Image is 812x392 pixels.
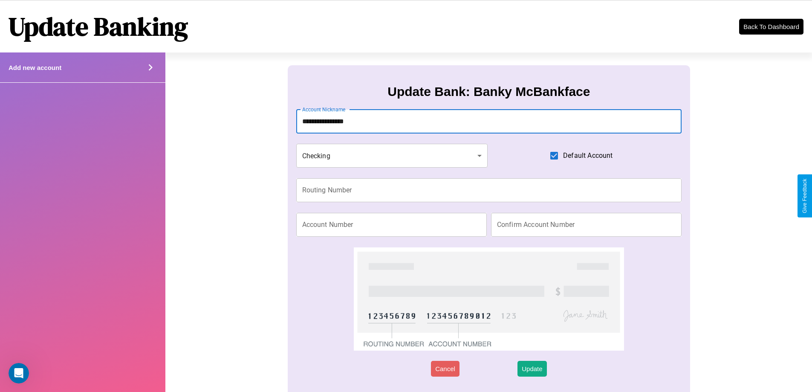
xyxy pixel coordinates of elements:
h1: Update Banking [9,9,188,44]
iframe: Intercom live chat [9,363,29,383]
img: check [354,247,624,351]
button: Back To Dashboard [739,19,803,35]
h4: Add new account [9,64,61,71]
label: Account Nickname [302,106,346,113]
button: Cancel [431,361,459,377]
span: Default Account [563,151,613,161]
div: Give Feedback [802,179,808,213]
h3: Update Bank: Banky McBankface [387,84,590,99]
button: Update [517,361,546,377]
div: Checking [296,144,488,168]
